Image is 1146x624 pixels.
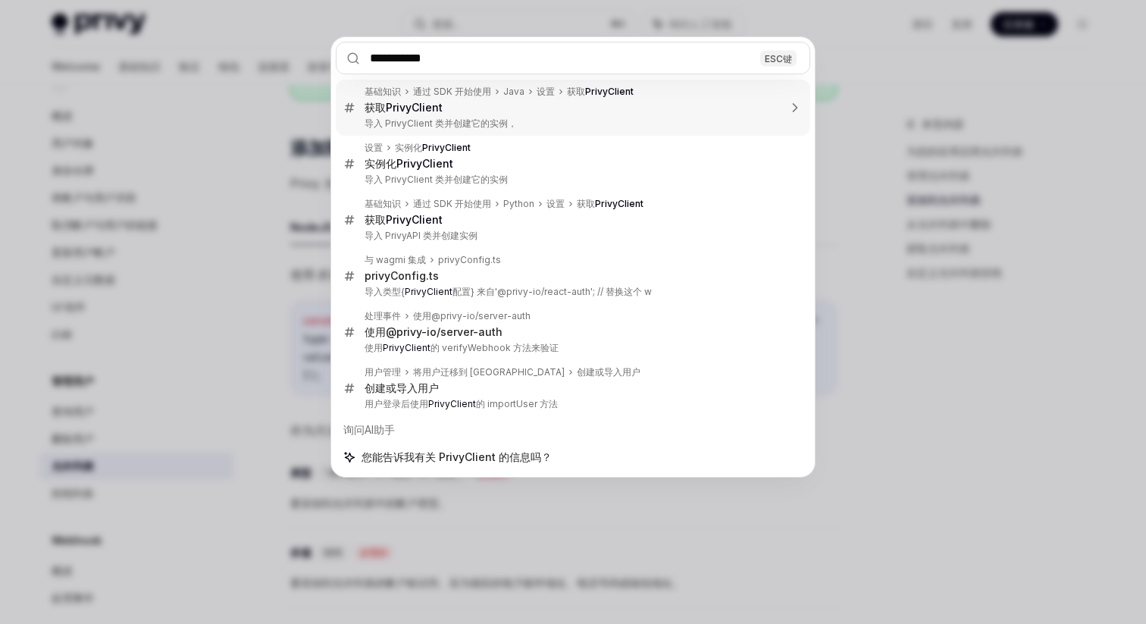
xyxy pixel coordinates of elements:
font: 创建或导入用户 [577,366,640,378]
font: PrivyClient [405,286,452,297]
font: privyConfig.ts [438,254,501,265]
font: 的 verifyWebhook 方法来验证 [431,342,559,353]
font: 您能告诉我有关 PrivyClient 的信息吗？ [362,450,552,463]
font: PrivyClient [396,157,453,170]
font: 设置 [537,86,555,97]
font: 将用户迁移到 [GEOGRAPHIC_DATA] [413,366,565,378]
font: PrivyClient [428,398,476,409]
font: 实例化 [395,142,422,153]
font: 实例化 [365,157,396,170]
font: PrivyClient [585,86,634,97]
font: PrivyClient [383,342,431,353]
font: PrivyClient [386,213,443,226]
font: 使用@privy-io/server-auth [365,325,503,338]
font: 导入 PrivyClient 类并创建它的实例， [365,118,517,129]
font: 设置 [365,142,383,153]
font: 询问AI助手 [343,423,395,436]
font: 创建或导入用户 [365,381,439,394]
font: 设置 [546,198,565,209]
font: 通过 SDK 开始使用 [413,198,491,209]
font: 获取 [577,198,595,209]
font: 处理事件 [365,310,401,321]
font: 获取 [567,86,585,97]
font: 获取 [365,101,386,114]
font: 获取 [365,213,386,226]
font: 导入 PrivyClient 类并创建它的实例 [365,174,508,185]
font: 基础知识 [365,198,401,209]
font: 导入 PrivyAPI 类并创建实例 [365,230,477,241]
font: 与 wagmi 集成 [365,254,426,265]
font: PrivyClient [595,198,643,209]
font: 用户登录后使用 [365,398,428,409]
font: privyConfig.ts [365,269,439,282]
font: 使用@privy-io/server-auth [413,310,531,321]
font: 通过 SDK 开始使用 [413,86,491,97]
font: Java [503,86,524,97]
font: Python [503,198,534,209]
font: PrivyClient [422,142,471,153]
font: 的 importUser 方法 [476,398,558,409]
font: PrivyClient [386,101,443,114]
font: ESC键 [765,52,792,64]
font: 使用 [365,342,383,353]
font: 导入类型{ [365,286,405,297]
font: 基础知识 [365,86,401,97]
font: 配置} 来自'@privy-io/react-auth'; // 替换这个 w [452,286,652,297]
font: 用户管理 [365,366,401,378]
